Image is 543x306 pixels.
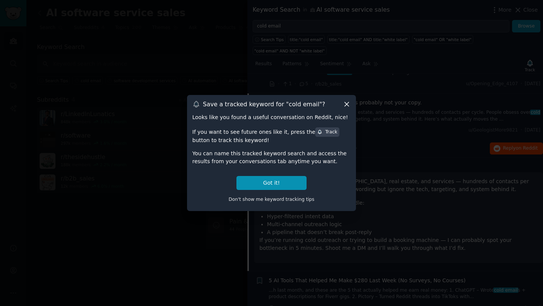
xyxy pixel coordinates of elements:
[192,127,351,144] div: If you want to see future ones like it, press the button to track this keyword!
[203,100,325,108] h3: Save a tracked keyword for " cold email "?
[317,129,337,136] div: Track
[229,197,314,202] span: Don't show me keyword tracking tips
[192,113,351,121] div: Looks like you found a useful conversation on Reddit, nice!
[192,150,351,165] div: You can name this tracked keyword search and access the results from your conversations tab anyti...
[236,176,307,190] button: Got it!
